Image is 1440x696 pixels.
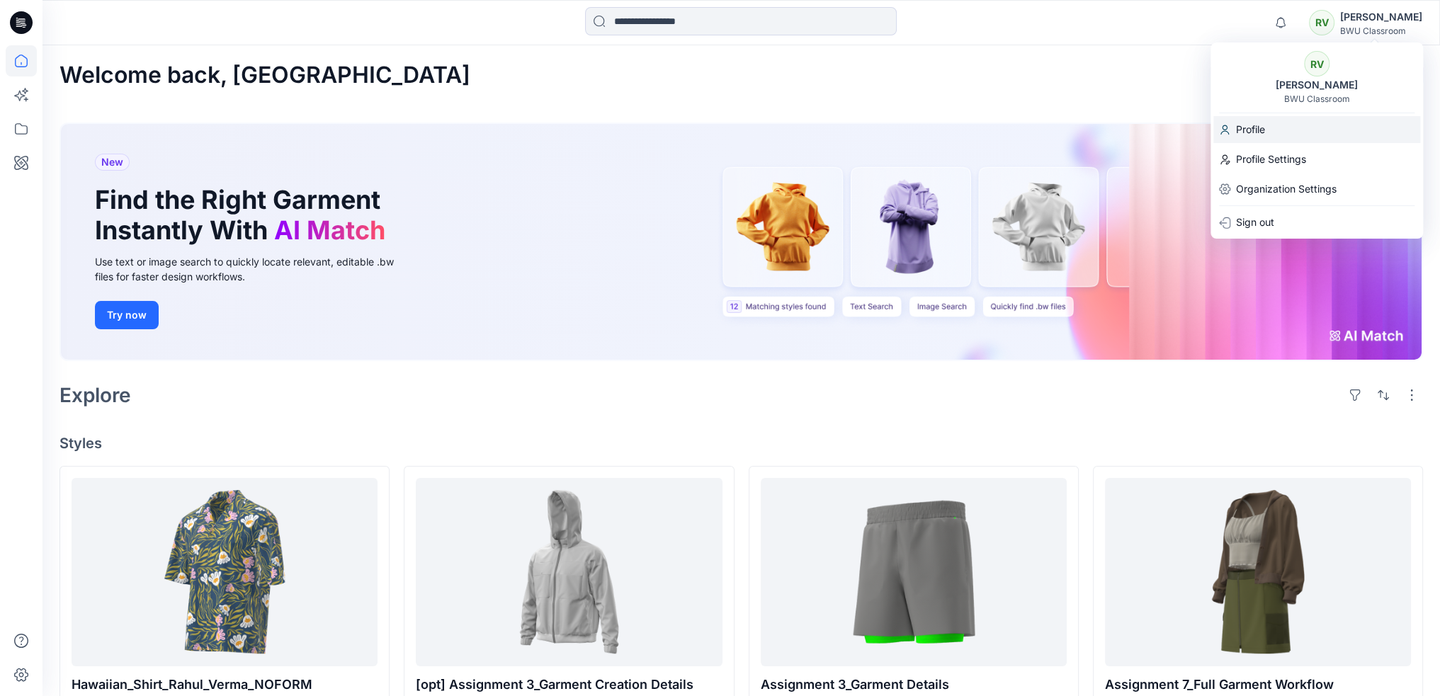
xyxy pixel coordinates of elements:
p: Assignment 7_Full Garment Workflow [1105,675,1411,695]
p: Profile [1236,116,1265,143]
a: Organization Settings [1211,176,1423,202]
div: [PERSON_NAME] [1267,76,1366,93]
div: Use text or image search to quickly locate relevant, editable .bw files for faster design workflows. [95,254,414,284]
a: Profile Settings [1211,146,1423,173]
div: [PERSON_NAME] [1340,8,1422,25]
p: Profile Settings [1236,146,1306,173]
a: Assignment 3_Garment Details [761,478,1067,666]
a: Assignment 7_Full Garment Workflow [1105,478,1411,666]
h2: Welcome back, [GEOGRAPHIC_DATA] [59,62,470,89]
h2: Explore [59,384,131,406]
div: BWU Classroom [1284,93,1350,104]
a: Profile [1211,116,1423,143]
span: New [101,154,123,171]
h4: Styles [59,435,1423,452]
button: Try now [95,301,159,329]
h1: Find the Right Garment Instantly With [95,185,392,246]
p: Organization Settings [1236,176,1337,202]
div: RV [1304,51,1330,76]
p: Assignment 3_Garment Details [761,675,1067,695]
div: BWU Classroom [1340,25,1422,36]
p: Hawaiian_Shirt_Rahul_Verma_NOFORM [72,675,378,695]
p: [opt] Assignment 3_Garment Creation Details [416,675,722,695]
a: [opt] Assignment 3_Garment Creation Details [416,478,722,666]
a: Hawaiian_Shirt_Rahul_Verma_NOFORM [72,478,378,666]
div: RV [1309,10,1334,35]
span: AI Match [274,215,385,246]
p: Sign out [1236,209,1274,236]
